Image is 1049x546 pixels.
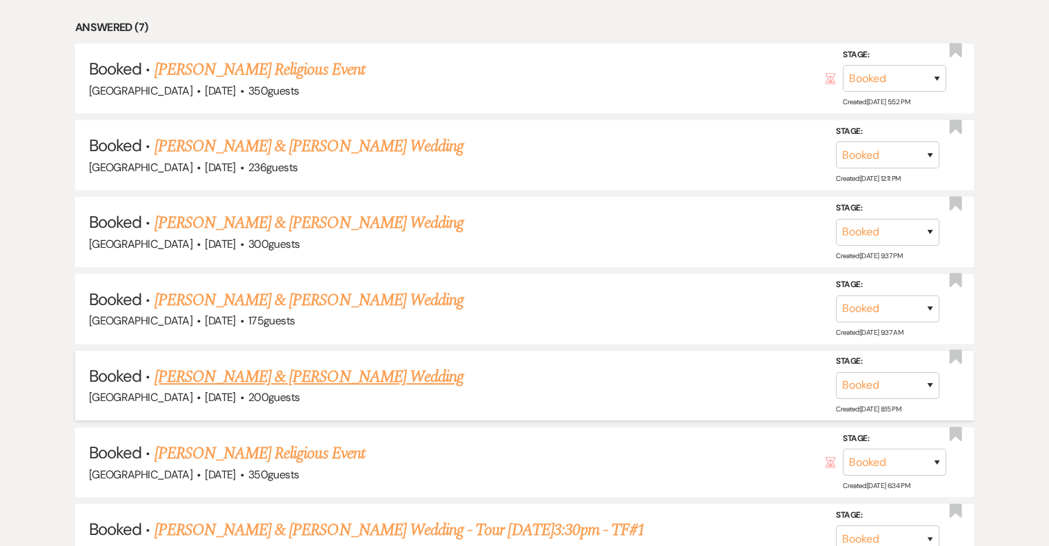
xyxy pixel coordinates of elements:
[205,467,235,482] span: [DATE]
[836,354,939,369] label: Stage:
[836,277,939,293] label: Stage:
[154,57,365,82] a: [PERSON_NAME] Religious Event
[248,313,294,328] span: 175 guests
[154,364,463,389] a: [PERSON_NAME] & [PERSON_NAME] Wedding
[89,211,141,233] span: Booked
[154,211,463,235] a: [PERSON_NAME] & [PERSON_NAME] Wedding
[89,237,192,251] span: [GEOGRAPHIC_DATA]
[89,365,141,387] span: Booked
[843,481,910,490] span: Created: [DATE] 6:34 PM
[205,160,235,175] span: [DATE]
[248,237,299,251] span: 300 guests
[154,518,646,543] a: [PERSON_NAME] & [PERSON_NAME] Wedding - Tour [DATE]3:30pm - TF#1
[843,431,946,446] label: Stage:
[836,124,939,139] label: Stage:
[89,313,192,328] span: [GEOGRAPHIC_DATA]
[75,19,974,37] li: Answered (7)
[89,289,141,310] span: Booked
[89,135,141,156] span: Booked
[836,251,902,260] span: Created: [DATE] 9:37 PM
[89,518,141,540] span: Booked
[836,328,903,337] span: Created: [DATE] 9:37 AM
[89,442,141,463] span: Booked
[89,58,141,79] span: Booked
[836,508,939,523] label: Stage:
[248,160,297,175] span: 236 guests
[836,174,900,183] span: Created: [DATE] 12:11 PM
[836,404,901,413] span: Created: [DATE] 8:15 PM
[248,390,299,404] span: 200 guests
[205,313,235,328] span: [DATE]
[836,201,939,216] label: Stage:
[154,288,463,313] a: [PERSON_NAME] & [PERSON_NAME] Wedding
[89,160,192,175] span: [GEOGRAPHIC_DATA]
[843,97,910,106] span: Created: [DATE] 5:52 PM
[205,84,235,98] span: [DATE]
[89,390,192,404] span: [GEOGRAPHIC_DATA]
[89,84,192,98] span: [GEOGRAPHIC_DATA]
[154,441,365,466] a: [PERSON_NAME] Religious Event
[843,48,946,63] label: Stage:
[248,467,299,482] span: 350 guests
[248,84,299,98] span: 350 guests
[205,237,235,251] span: [DATE]
[89,467,192,482] span: [GEOGRAPHIC_DATA]
[205,390,235,404] span: [DATE]
[154,134,463,159] a: [PERSON_NAME] & [PERSON_NAME] Wedding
